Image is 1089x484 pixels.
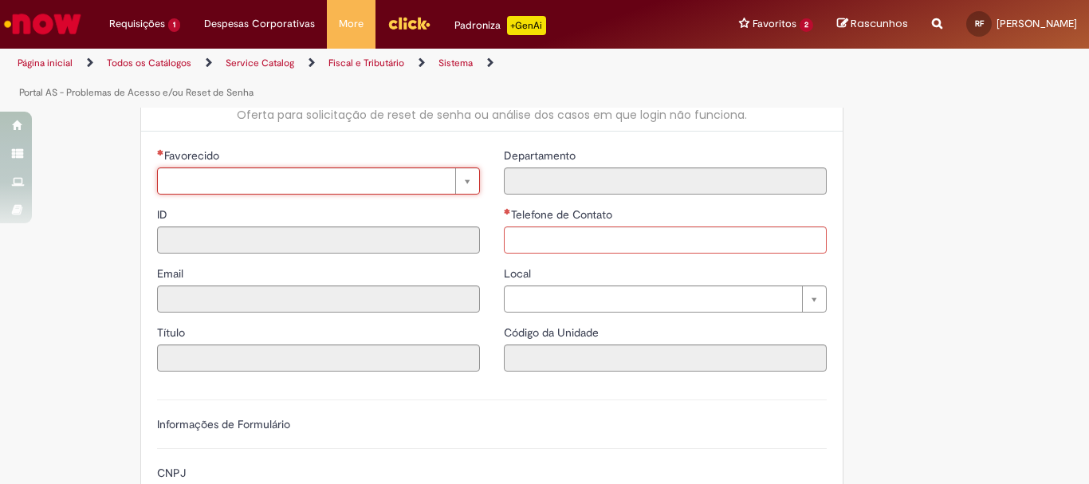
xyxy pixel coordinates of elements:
a: Fiscal e Tributário [328,57,404,69]
a: Service Catalog [226,57,294,69]
input: Departamento [504,167,827,195]
ul: Trilhas de página [12,49,714,108]
span: Despesas Corporativas [204,16,315,32]
input: Título [157,344,480,372]
span: More [339,16,364,32]
span: Local [504,266,534,281]
label: Somente leitura - Email [157,266,187,281]
a: Rascunhos [837,17,908,32]
span: 2 [800,18,813,32]
label: Somente leitura - Departamento [504,148,579,163]
input: Email [157,285,480,313]
input: Telefone de Contato [504,226,827,254]
img: click_logo_yellow_360x200.png [387,11,430,35]
a: Portal AS - Problemas de Acesso e/ou Reset de Senha [19,86,254,99]
div: Oferta para solicitação de reset de senha ou análise dos casos em que login não funciona. [157,107,827,123]
span: Necessários [157,149,164,155]
span: Telefone de Contato [511,207,615,222]
span: 1 [168,18,180,32]
label: Somente leitura - Título [157,325,188,340]
span: RF [975,18,984,29]
span: Requisições [109,16,165,32]
a: Página inicial [18,57,73,69]
p: +GenAi [507,16,546,35]
label: Somente leitura - Código da Unidade [504,325,602,340]
a: Limpar campo Favorecido [157,167,480,195]
span: Rascunhos [851,16,908,31]
a: Sistema [438,57,473,69]
label: Somente leitura - ID [157,207,171,222]
a: Todos os Catálogos [107,57,191,69]
span: CNPJ [157,466,189,480]
span: [PERSON_NAME] [997,17,1077,30]
img: ServiceNow [2,8,84,40]
a: Limpar campo Local [504,285,827,313]
label: Informações de Formulário [157,417,290,431]
span: Necessários - Favorecido [164,148,222,163]
div: Padroniza [454,16,546,35]
input: Código da Unidade [504,344,827,372]
span: Necessários [504,208,511,214]
input: ID [157,226,480,254]
span: Favoritos [753,16,796,32]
